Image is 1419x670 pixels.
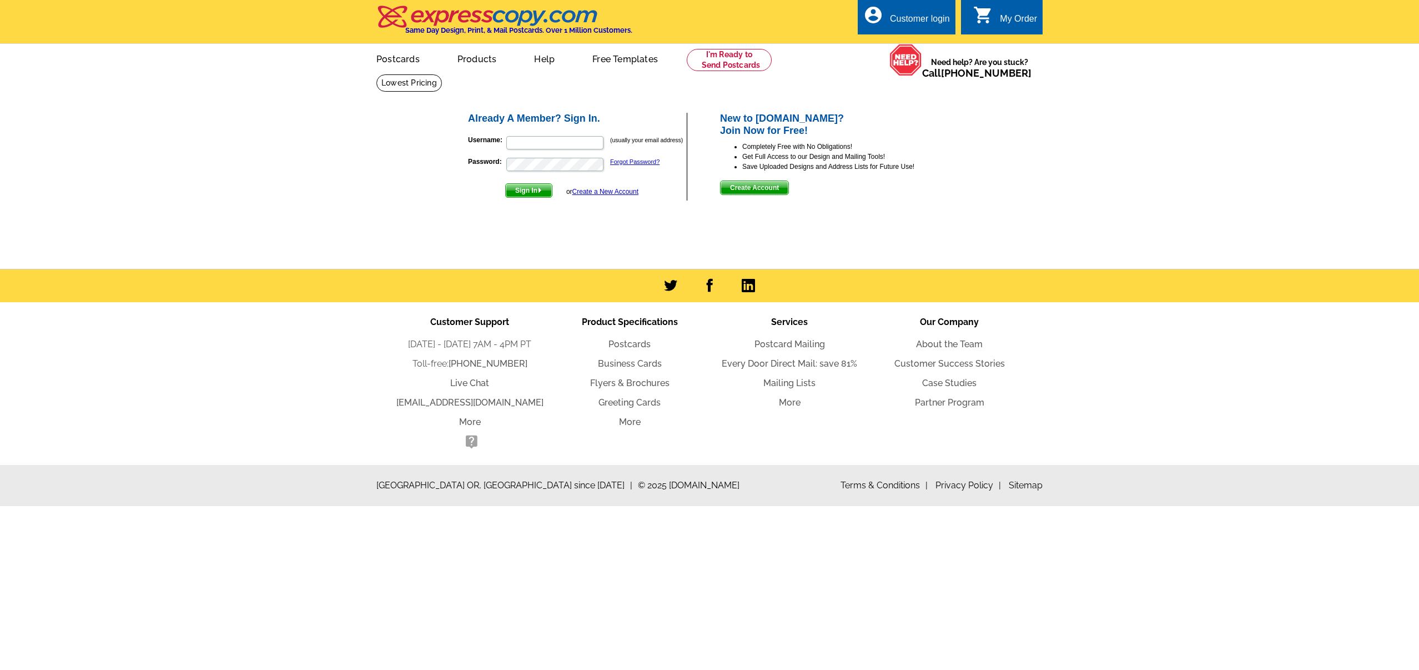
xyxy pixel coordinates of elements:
a: Flyers & Brochures [590,378,670,388]
button: Create Account [720,181,789,195]
li: Save Uploaded Designs and Address Lists for Future Use! [742,162,953,172]
a: Help [516,45,572,71]
li: Completely Free with No Obligations! [742,142,953,152]
a: [EMAIL_ADDRESS][DOMAIN_NAME] [396,397,544,408]
label: Password: [468,157,505,167]
a: Live Chat [450,378,489,388]
img: button-next-arrow-white.png [537,188,542,193]
h2: Already A Member? Sign In. [468,113,686,125]
i: account_circle [863,5,883,25]
span: Call [922,67,1031,79]
a: Products [440,45,515,71]
i: shopping_cart [973,5,993,25]
a: More [779,397,801,408]
a: Privacy Policy [935,480,1001,491]
a: [PHONE_NUMBER] [941,67,1031,79]
a: Postcards [359,45,437,71]
a: Business Cards [598,358,662,369]
span: Create Account [721,181,788,194]
a: Case Studies [922,378,977,388]
a: Sitemap [1009,480,1043,491]
div: My Order [1000,14,1037,29]
li: [DATE] - [DATE] 7AM - 4PM PT [390,338,550,351]
label: Username: [468,135,505,145]
span: © 2025 [DOMAIN_NAME] [638,479,739,492]
span: Product Specifications [582,317,678,327]
a: Partner Program [915,397,984,408]
a: Mailing Lists [763,378,816,388]
a: Greeting Cards [598,397,661,408]
a: Forgot Password? [610,158,660,165]
span: Sign In [506,184,552,197]
h4: Same Day Design, Print, & Mail Postcards. Over 1 Million Customers. [405,26,632,34]
div: Customer login [890,14,950,29]
small: (usually your email address) [610,137,683,143]
a: account_circle Customer login [863,12,950,26]
h2: New to [DOMAIN_NAME]? Join Now for Free! [720,113,953,137]
button: Sign In [505,183,552,198]
div: or [566,187,638,197]
a: Every Door Direct Mail: save 81% [722,358,857,369]
a: Postcard Mailing [754,339,825,349]
a: About the Team [916,339,983,349]
a: Terms & Conditions [841,480,928,491]
a: [PHONE_NUMBER] [449,358,527,369]
a: Postcards [608,339,651,349]
span: Customer Support [430,317,509,327]
span: [GEOGRAPHIC_DATA] OR, [GEOGRAPHIC_DATA] since [DATE] [376,479,632,492]
a: Same Day Design, Print, & Mail Postcards. Over 1 Million Customers. [376,13,632,34]
a: Free Templates [575,45,676,71]
img: help [889,44,922,76]
li: Get Full Access to our Design and Mailing Tools! [742,152,953,162]
li: Toll-free: [390,357,550,371]
span: Need help? Are you stuck? [922,57,1037,79]
a: shopping_cart My Order [973,12,1037,26]
span: Services [771,317,808,327]
a: Customer Success Stories [894,358,1005,369]
a: More [619,417,641,427]
span: Our Company [920,317,979,327]
a: Create a New Account [572,188,638,196]
a: More [459,417,481,427]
